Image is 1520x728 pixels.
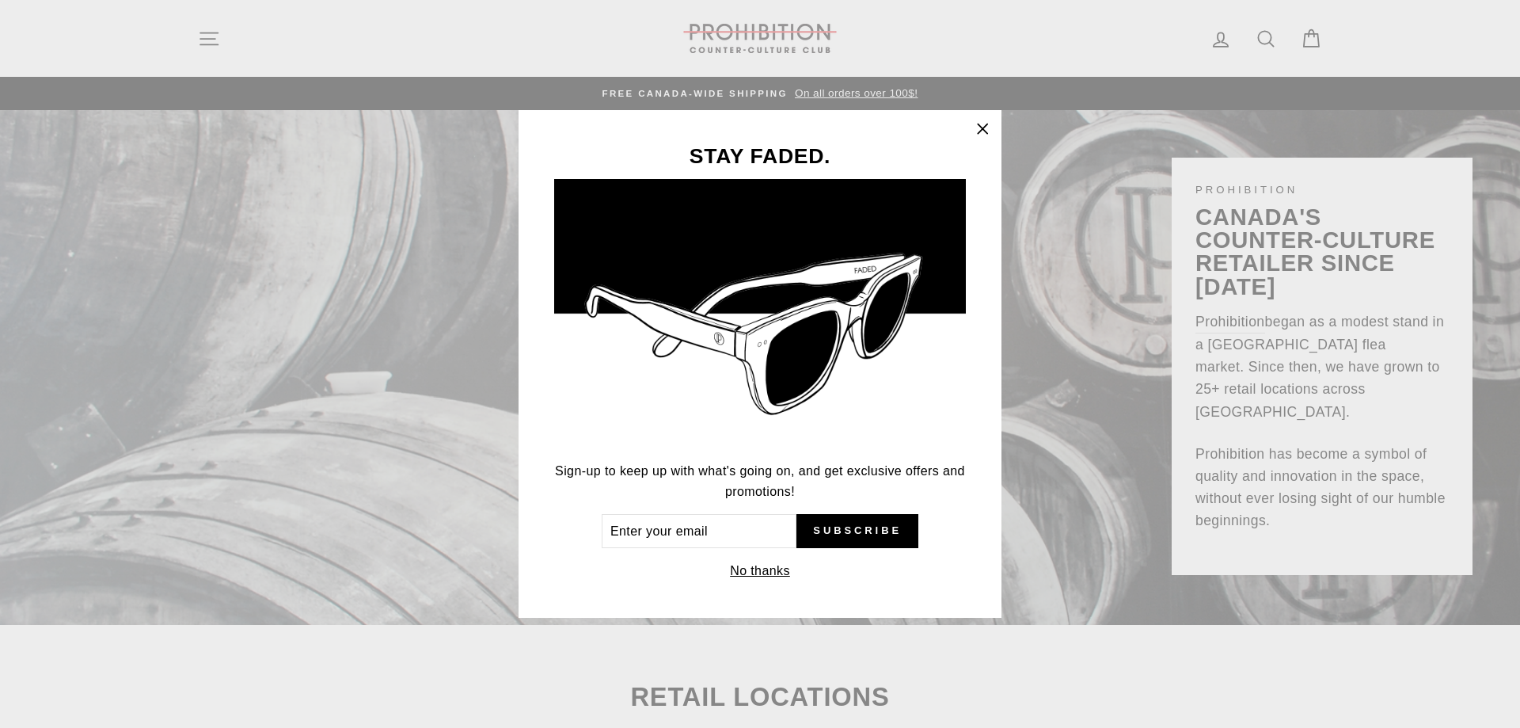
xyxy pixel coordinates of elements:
button: No thanks [725,560,795,582]
button: Subscribe [796,514,918,549]
h3: STAY FADED. [554,146,966,167]
span: Subscribe [813,524,902,538]
p: Sign-up to keep up with what's going on, and get exclusive offers and promotions! [554,461,966,501]
input: Enter your email [602,514,796,549]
